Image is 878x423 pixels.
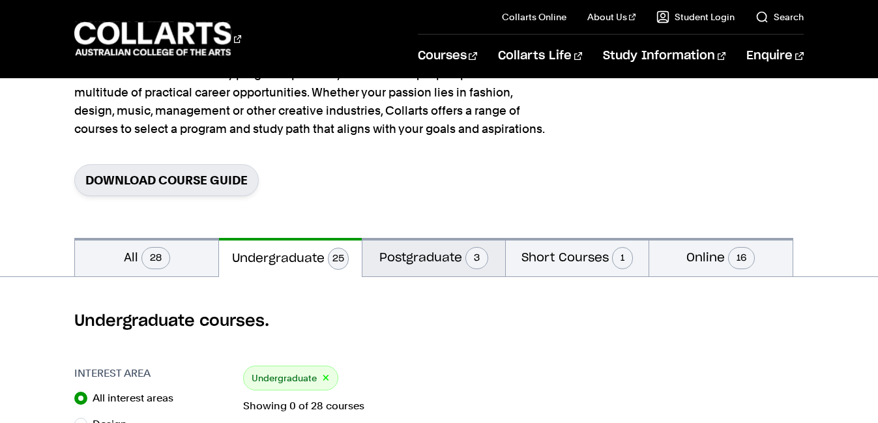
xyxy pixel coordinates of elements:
a: Courses [418,35,477,78]
h3: Interest Area [74,366,230,381]
a: Download Course Guide [74,164,259,196]
button: All28 [75,238,218,276]
span: 16 [728,247,755,269]
div: Undergraduate [243,366,338,390]
a: Collarts Online [502,10,566,23]
button: Online16 [649,238,792,276]
h2: Undergraduate courses. [74,311,803,332]
a: Enquire [746,35,803,78]
span: 28 [141,247,170,269]
p: Our diverse creative industry programs provide you with a unique perspective and a multitude of p... [74,65,550,138]
a: Search [755,10,804,23]
button: Postgraduate3 [362,238,505,276]
p: Showing 0 of 28 courses [243,401,803,411]
div: Go to homepage [74,20,241,57]
span: 25 [328,248,349,270]
a: Student Login [656,10,735,23]
span: 1 [612,247,633,269]
button: Short Courses1 [506,238,649,276]
a: Collarts Life [498,35,582,78]
label: All interest areas [93,389,184,407]
a: About Us [587,10,636,23]
a: Study Information [603,35,725,78]
span: 3 [465,247,488,269]
button: × [322,371,330,386]
button: Undergraduate25 [219,238,362,277]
